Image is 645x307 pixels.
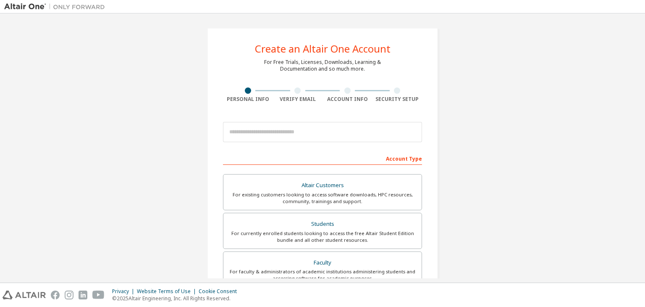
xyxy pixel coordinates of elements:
div: Cookie Consent [199,288,242,295]
div: Personal Info [223,96,273,103]
p: © 2025 Altair Engineering, Inc. All Rights Reserved. [112,295,242,302]
img: facebook.svg [51,291,60,299]
div: Privacy [112,288,137,295]
div: Students [228,218,417,230]
img: linkedin.svg [79,291,87,299]
div: Account Info [322,96,372,103]
img: altair_logo.svg [3,291,46,299]
div: Security Setup [372,96,422,103]
img: instagram.svg [65,291,73,299]
div: For existing customers looking to access software downloads, HPC resources, community, trainings ... [228,191,417,205]
div: Website Terms of Use [137,288,199,295]
div: For Free Trials, Licenses, Downloads, Learning & Documentation and so much more. [264,59,381,72]
div: Faculty [228,257,417,269]
div: Account Type [223,151,422,165]
div: Verify Email [273,96,323,103]
img: Altair One [4,3,109,11]
div: Altair Customers [228,180,417,191]
div: Create an Altair One Account [255,44,391,54]
img: youtube.svg [92,291,105,299]
div: For faculty & administrators of academic institutions administering students and accessing softwa... [228,268,417,282]
div: For currently enrolled students looking to access the free Altair Student Edition bundle and all ... [228,230,417,243]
